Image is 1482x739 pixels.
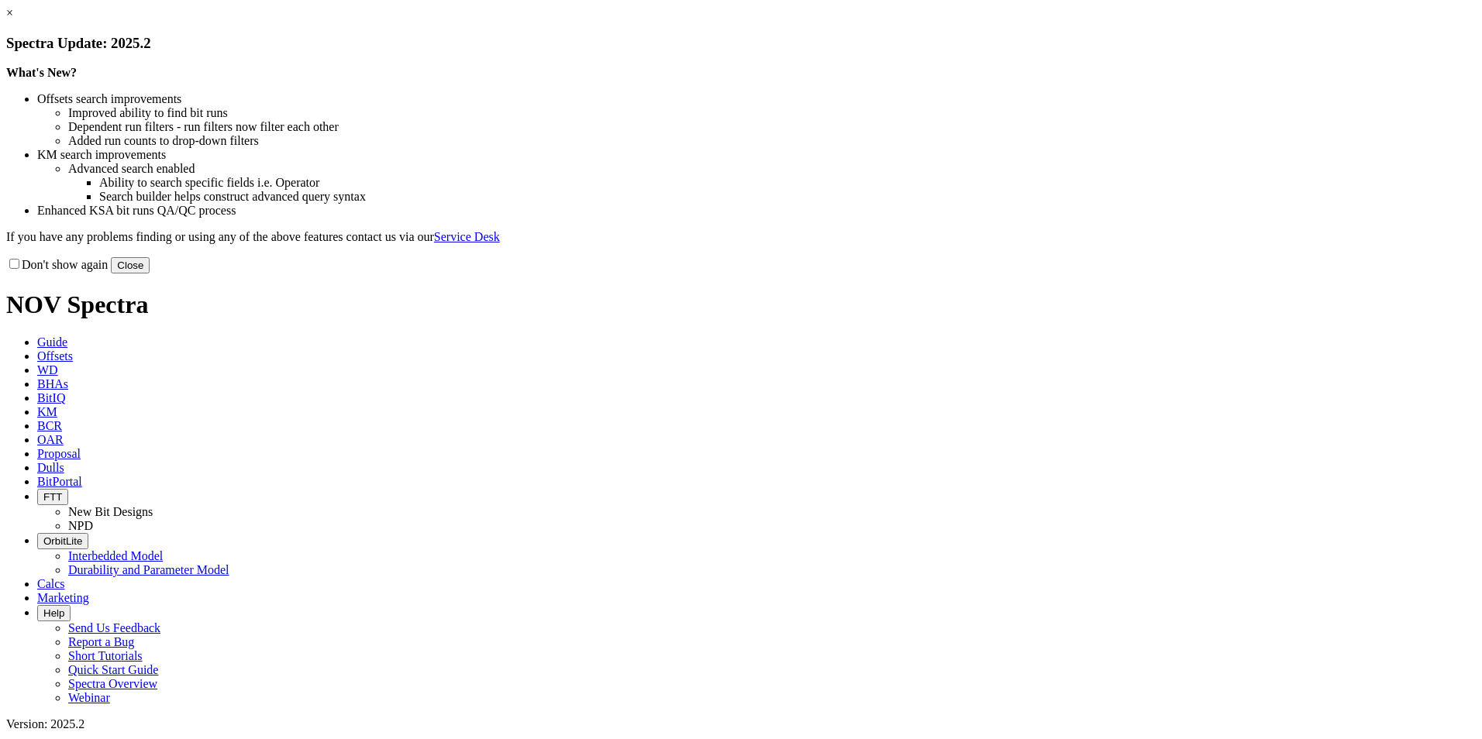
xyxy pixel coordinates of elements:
h1: NOV Spectra [6,290,1476,319]
p: If you have any problems finding or using any of the above features contact us via our [6,230,1476,244]
li: Advanced search enabled [68,162,1476,176]
a: Durability and Parameter Model [68,563,229,576]
li: KM search improvements [37,148,1476,162]
a: Send Us Feedback [68,621,160,634]
a: Report a Bug [68,635,134,648]
li: Ability to search specific fields i.e. Operator [99,176,1476,190]
li: Enhanced KSA bit runs QA/QC process [37,204,1476,218]
span: Dulls [37,461,64,474]
span: OrbitLite [43,535,82,547]
a: Interbedded Model [68,549,163,562]
span: BitIQ [37,391,65,404]
span: BHAs [37,377,68,390]
a: NPD [68,519,93,532]
button: Close [111,257,150,273]
a: Quick Start Guide [68,663,158,676]
span: Proposal [37,447,81,460]
a: New Bit Designs [68,505,153,518]
span: Marketing [37,591,89,604]
li: Improved ability to find bit runs [68,106,1476,120]
span: Guide [37,335,67,349]
span: FTT [43,491,62,503]
a: Webinar [68,691,110,704]
a: Short Tutorials [68,649,143,662]
a: Service Desk [434,230,500,243]
span: Offsets [37,349,73,363]
span: Calcs [37,577,65,590]
label: Don't show again [6,258,108,271]
li: Search builder helps construct advanced query syntax [99,190,1476,204]
li: Dependent run filters - run filters now filter each other [68,120,1476,134]
a: Spectra Overview [68,677,157,690]
li: Offsets search improvements [37,92,1476,106]
span: KM [37,405,57,418]
span: OAR [37,433,64,446]
span: BitPortal [37,475,82,488]
a: × [6,6,13,19]
span: BCR [37,419,62,432]
div: Version: 2025.2 [6,717,1476,731]
li: Added run counts to drop-down filters [68,134,1476,148]
span: WD [37,363,58,376]
h3: Spectra Update: 2025.2 [6,35,1476,52]
span: Help [43,607,64,619]
input: Don't show again [9,259,19,269]
strong: What's New? [6,66,77,79]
